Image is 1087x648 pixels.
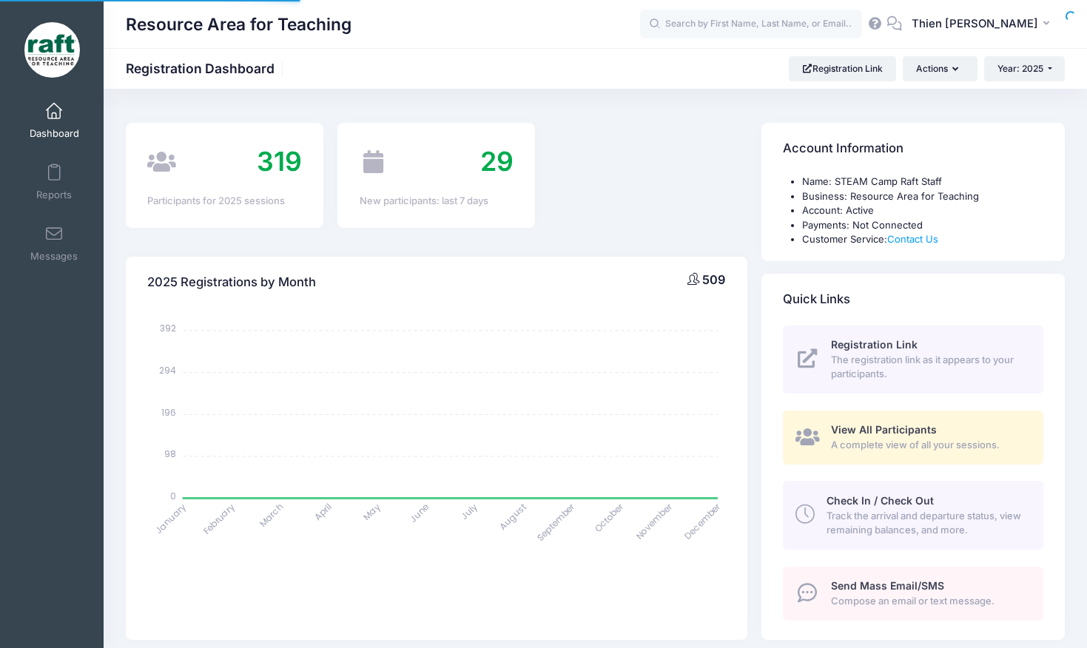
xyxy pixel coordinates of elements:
span: Compose an email or text message. [831,594,1026,609]
tspan: June [407,500,431,524]
div: New participants: last 7 days [360,194,514,209]
h4: Quick Links [783,278,850,320]
span: Send Mass Email/SMS [831,579,944,592]
span: Registration Link [831,338,918,351]
span: Track the arrival and departure status, view remaining balances, and more. [827,509,1026,538]
span: Messages [30,250,78,263]
tspan: October [592,500,627,535]
tspan: January [152,500,189,536]
span: 509 [702,272,725,287]
button: Thien [PERSON_NAME] [902,7,1065,41]
a: Registration Link [789,56,896,81]
a: Reports [19,156,90,208]
span: View All Participants [831,423,937,436]
h4: 2025 Registrations by Month [147,261,316,303]
a: Registration Link The registration link as it appears to your participants. [783,325,1043,394]
tspan: May [360,500,383,522]
a: Check In / Check Out Track the arrival and departure status, view remaining balances, and more. [783,481,1043,549]
img: Resource Area for Teaching [24,22,80,78]
tspan: 294 [159,364,176,377]
tspan: November [633,500,676,542]
a: Send Mass Email/SMS Compose an email or text message. [783,567,1043,621]
input: Search by First Name, Last Name, or Email... [640,10,862,39]
tspan: August [497,500,529,532]
span: 319 [257,145,302,178]
a: View All Participants A complete view of all your sessions. [783,411,1043,465]
tspan: March [257,500,286,530]
a: Messages [19,217,90,269]
button: Year: 2025 [984,56,1065,81]
span: Dashboard [30,127,79,140]
tspan: September [534,500,578,544]
h4: Account Information [783,128,903,170]
li: Payments: Not Connected [802,218,1043,233]
span: Thien [PERSON_NAME] [912,16,1038,32]
tspan: April [312,500,334,522]
tspan: 98 [164,448,176,460]
a: Dashboard [19,95,90,146]
tspan: 196 [161,405,176,418]
h1: Registration Dashboard [126,61,287,76]
span: 29 [480,145,514,178]
span: The registration link as it appears to your participants. [831,353,1026,382]
h1: Resource Area for Teaching [126,7,351,41]
li: Customer Service: [802,232,1043,247]
tspan: 0 [170,490,176,502]
tspan: December [682,500,724,542]
a: Contact Us [887,233,938,245]
tspan: 392 [160,322,176,334]
span: A complete view of all your sessions. [831,438,1026,453]
li: Name: STEAM Camp Raft Staff [802,175,1043,189]
li: Business: Resource Area for Teaching [802,189,1043,204]
tspan: February [201,500,237,536]
button: Actions [903,56,977,81]
div: Participants for 2025 sessions [147,194,301,209]
span: Check In / Check Out [827,494,934,507]
tspan: July [458,500,480,522]
span: Reports [36,189,72,201]
span: Year: 2025 [997,63,1043,74]
li: Account: Active [802,203,1043,218]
